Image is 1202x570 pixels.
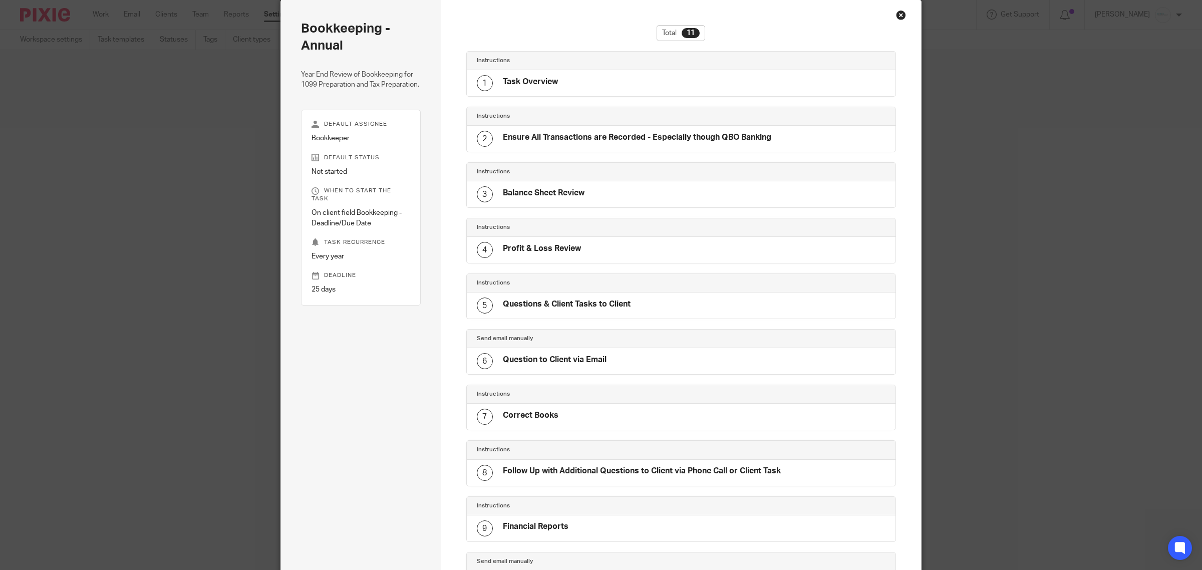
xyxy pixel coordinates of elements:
[312,208,410,228] p: On client field Bookkeeping - Deadline/Due Date
[503,243,581,254] h4: Profit & Loss Review
[477,298,493,314] div: 5
[312,271,410,279] p: Deadline
[503,355,607,365] h4: Question to Client via Email
[477,390,681,398] h4: Instructions
[477,520,493,536] div: 9
[477,335,681,343] h4: Send email manually
[301,70,421,90] p: Year End Review of Bookkeeping for 1099 Preparation and Tax Preparation.
[477,57,681,65] h4: Instructions
[503,466,781,476] h4: Follow Up with Additional Questions to Client via Phone Call or Client Task
[477,112,681,120] h4: Instructions
[312,167,410,177] p: Not started
[312,133,410,143] p: Bookkeeper
[312,187,410,203] p: When to start the task
[477,465,493,481] div: 8
[477,186,493,202] div: 3
[477,242,493,258] div: 4
[896,10,906,20] div: Close this dialog window
[657,25,705,41] div: Total
[503,77,558,87] h4: Task Overview
[312,251,410,261] p: Every year
[682,28,700,38] div: 11
[503,299,631,310] h4: Questions & Client Tasks to Client
[312,284,410,295] p: 25 days
[503,132,771,143] h4: Ensure All Transactions are Recorded - Especially though QBO Banking
[312,238,410,246] p: Task recurrence
[301,20,421,55] h2: Bookkeeping - Annual
[477,75,493,91] div: 1
[477,131,493,147] div: 2
[503,188,584,198] h4: Balance Sheet Review
[503,521,568,532] h4: Financial Reports
[503,410,558,421] h4: Correct Books
[312,154,410,162] p: Default status
[477,168,681,176] h4: Instructions
[477,409,493,425] div: 7
[477,446,681,454] h4: Instructions
[477,279,681,287] h4: Instructions
[477,502,681,510] h4: Instructions
[312,120,410,128] p: Default assignee
[477,557,681,565] h4: Send email manually
[477,223,681,231] h4: Instructions
[477,353,493,369] div: 6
